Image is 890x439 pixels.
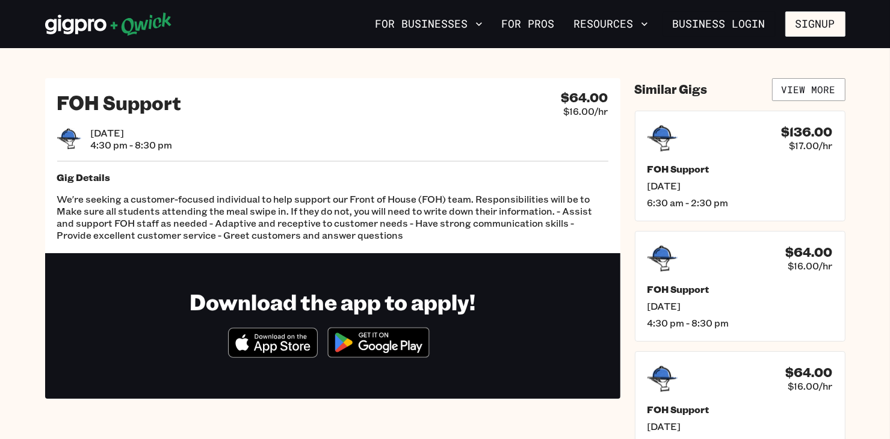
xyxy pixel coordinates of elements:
span: $17.00/hr [790,140,833,152]
h5: FOH Support [647,404,833,416]
span: $16.00/hr [564,105,608,117]
a: $64.00$16.00/hrFOH Support[DATE]4:30 pm - 8:30 pm [635,231,845,342]
h5: FOH Support [647,283,833,295]
span: [DATE] [647,300,833,312]
button: Resources [569,14,653,34]
h2: FOH Support [57,90,182,114]
h5: Gig Details [57,171,608,183]
a: For Pros [497,14,560,34]
span: 4:30 pm - 8:30 pm [91,139,173,151]
span: [DATE] [647,420,833,432]
h4: $64.00 [561,90,608,105]
h4: Similar Gigs [635,82,708,97]
a: View More [772,78,845,101]
span: $16.00/hr [788,260,833,272]
h4: $136.00 [782,124,833,140]
a: $136.00$17.00/hrFOH Support[DATE]6:30 am - 2:30 pm [635,111,845,221]
h4: $64.00 [786,245,833,260]
h4: $64.00 [786,365,833,380]
span: 4:30 pm - 8:30 pm [647,317,833,329]
a: Business Login [663,11,776,37]
h1: Download the app to apply! [190,288,475,315]
span: [DATE] [647,180,833,192]
h5: FOH Support [647,163,833,175]
span: 6:30 am - 2:30 pm [647,197,833,209]
a: Download on the App Store [228,348,318,360]
span: $16.00/hr [788,380,833,392]
button: Signup [785,11,845,37]
img: Get it on Google Play [320,320,437,365]
p: We're seeking a customer-focused individual to help support our Front of House (FOH) team. Respon... [57,193,608,241]
span: [DATE] [91,127,173,139]
button: For Businesses [371,14,487,34]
